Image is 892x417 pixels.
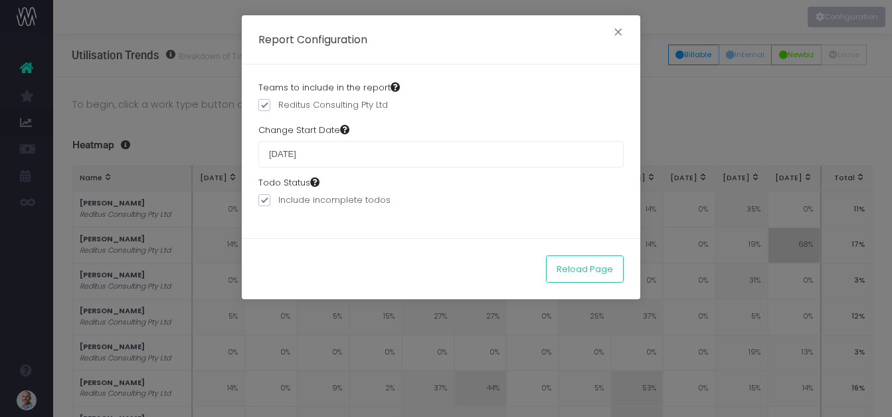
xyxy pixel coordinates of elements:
label: Change Start Date [258,124,349,137]
label: Reditus Consulting Pty Ltd [258,98,388,112]
input: Choose a start date [258,141,624,168]
label: Todo Status [258,176,319,190]
button: Reload Page [546,255,624,282]
label: Include incomplete todos [258,194,391,207]
label: Teams to include in the report [258,81,400,94]
button: Close [604,23,632,45]
h5: Report Configuration [258,32,367,47]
